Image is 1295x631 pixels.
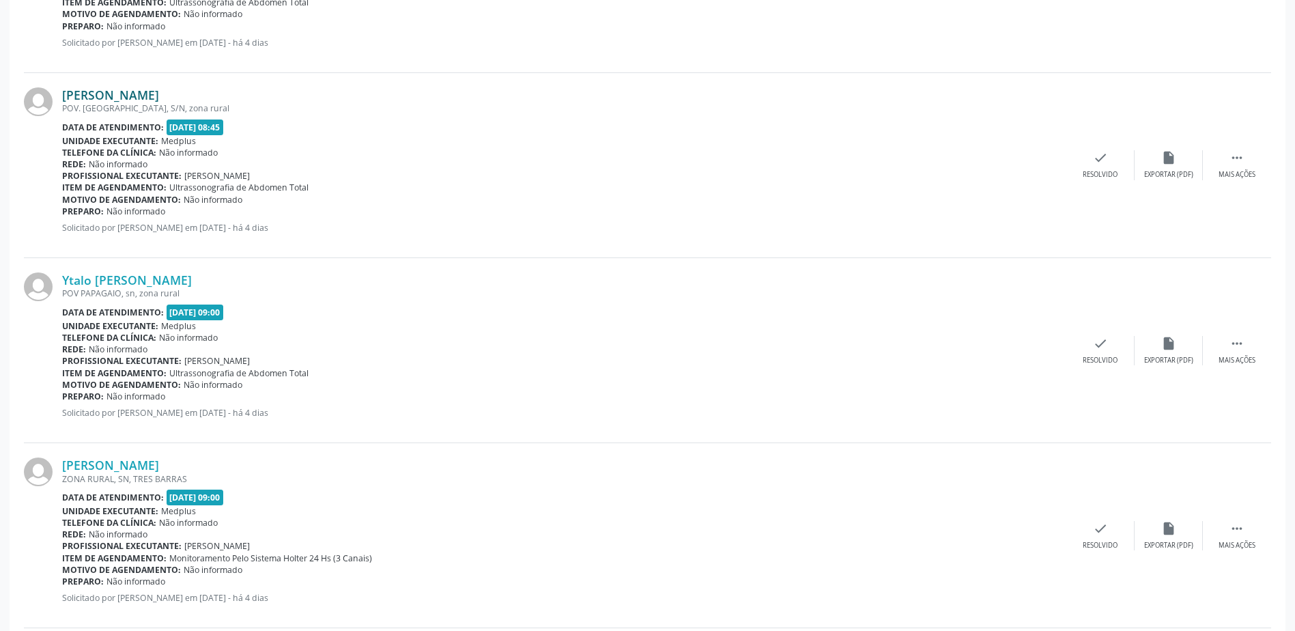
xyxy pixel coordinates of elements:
i:  [1229,336,1244,351]
span: Não informado [184,564,242,576]
div: Resolvido [1083,170,1118,180]
span: Ultrassonografia de Abdomen Total [169,367,309,379]
a: Ytalo [PERSON_NAME] [62,272,192,288]
div: Mais ações [1219,541,1255,550]
a: [PERSON_NAME] [62,458,159,473]
i: check [1093,521,1108,536]
b: Preparo: [62,576,104,587]
div: Resolvido [1083,541,1118,550]
span: Não informado [106,20,165,32]
span: Não informado [159,332,218,343]
b: Data de atendimento: [62,122,164,133]
span: Não informado [89,343,147,355]
b: Item de agendamento: [62,182,167,193]
i: insert_drive_file [1161,521,1176,536]
div: Mais ações [1219,170,1255,180]
p: Solicitado por [PERSON_NAME] em [DATE] - há 4 dias [62,37,1066,48]
span: Não informado [184,379,242,391]
b: Motivo de agendamento: [62,564,181,576]
span: [DATE] 09:00 [167,305,224,320]
span: Não informado [89,529,147,540]
b: Preparo: [62,206,104,217]
b: Profissional executante: [62,355,182,367]
b: Item de agendamento: [62,552,167,564]
b: Item de agendamento: [62,367,167,379]
b: Preparo: [62,20,104,32]
b: Preparo: [62,391,104,402]
span: Medplus [161,320,196,332]
span: Monitoramento Pelo Sistema Holter 24 Hs (3 Canais) [169,552,372,564]
span: [PERSON_NAME] [184,355,250,367]
span: Medplus [161,505,196,517]
img: img [24,87,53,116]
b: Motivo de agendamento: [62,8,181,20]
i:  [1229,150,1244,165]
div: POV PAPAGAIO, sn, zona rural [62,288,1066,299]
span: Não informado [159,517,218,529]
span: Não informado [106,206,165,217]
b: Motivo de agendamento: [62,379,181,391]
div: POV. [GEOGRAPHIC_DATA], S/N, zona rural [62,102,1066,114]
p: Solicitado por [PERSON_NAME] em [DATE] - há 4 dias [62,222,1066,234]
span: Medplus [161,135,196,147]
b: Telefone da clínica: [62,147,156,158]
i: insert_drive_file [1161,150,1176,165]
b: Unidade executante: [62,505,158,517]
b: Telefone da clínica: [62,332,156,343]
a: [PERSON_NAME] [62,87,159,102]
div: Mais ações [1219,356,1255,365]
div: Exportar (PDF) [1144,541,1193,550]
b: Profissional executante: [62,540,182,552]
div: Exportar (PDF) [1144,356,1193,365]
span: [PERSON_NAME] [184,170,250,182]
b: Motivo de agendamento: [62,194,181,206]
span: [DATE] 09:00 [167,490,224,505]
span: [PERSON_NAME] [184,540,250,552]
div: Resolvido [1083,356,1118,365]
img: img [24,272,53,301]
p: Solicitado por [PERSON_NAME] em [DATE] - há 4 dias [62,592,1066,604]
span: Não informado [184,194,242,206]
b: Unidade executante: [62,320,158,332]
b: Data de atendimento: [62,307,164,318]
b: Rede: [62,158,86,170]
b: Rede: [62,529,86,540]
div: ZONA RURAL, SN, TRES BARRAS [62,473,1066,485]
span: Não informado [89,158,147,170]
b: Data de atendimento: [62,492,164,503]
i: insert_drive_file [1161,336,1176,351]
span: [DATE] 08:45 [167,120,224,135]
b: Unidade executante: [62,135,158,147]
b: Telefone da clínica: [62,517,156,529]
span: Não informado [106,576,165,587]
div: Exportar (PDF) [1144,170,1193,180]
b: Profissional executante: [62,170,182,182]
span: Ultrassonografia de Abdomen Total [169,182,309,193]
i: check [1093,150,1108,165]
i:  [1229,521,1244,536]
b: Rede: [62,343,86,355]
span: Não informado [184,8,242,20]
span: Não informado [106,391,165,402]
i: check [1093,336,1108,351]
span: Não informado [159,147,218,158]
img: img [24,458,53,486]
p: Solicitado por [PERSON_NAME] em [DATE] - há 4 dias [62,407,1066,419]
